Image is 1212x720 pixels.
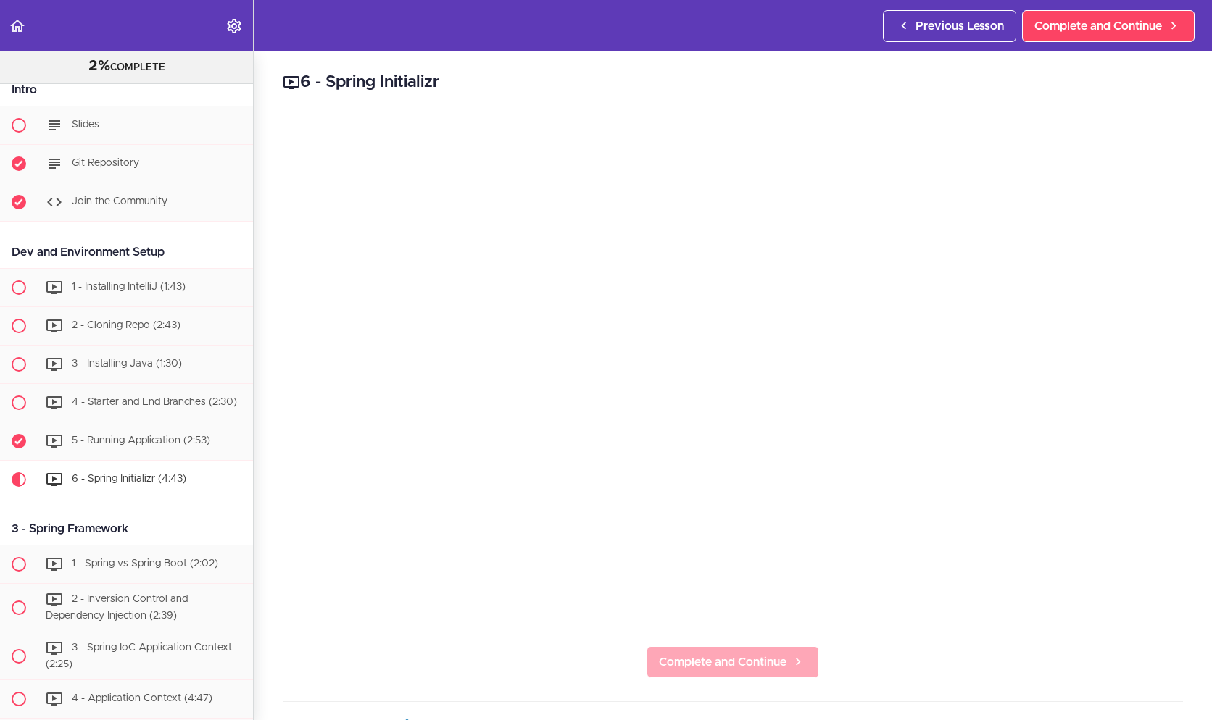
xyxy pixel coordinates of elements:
a: Complete and Continue [647,646,819,678]
span: Previous Lesson [916,17,1004,35]
span: Complete and Continue [1034,17,1162,35]
svg: Back to course curriculum [9,17,26,35]
a: Complete and Continue [1022,10,1195,42]
span: 2% [88,59,110,73]
iframe: Video Player [283,117,1183,623]
div: COMPLETE [18,57,235,76]
span: Join the Community [72,196,167,206]
span: Git Repository [72,158,139,168]
span: 3 - Installing Java (1:30) [72,359,182,369]
span: 2 - Inversion Control and Dependency Injection (2:39) [46,594,188,621]
span: Slides [72,120,99,130]
span: 1 - Installing IntelliJ (1:43) [72,282,186,292]
span: 4 - Starter and End Branches (2:30) [72,397,237,407]
span: 2 - Cloning Repo (2:43) [72,320,180,330]
svg: Settings Menu [225,17,243,35]
h2: 6 - Spring Initializr [283,70,1183,95]
a: Previous Lesson [883,10,1016,42]
span: 3 - Spring IoC Application Context (2:25) [46,642,232,669]
span: 5 - Running Application (2:53) [72,435,210,445]
span: 1 - Spring vs Spring Boot (2:02) [72,558,218,569]
span: 6 - Spring Initializr (4:43) [72,474,186,484]
span: Complete and Continue [659,653,786,671]
span: 4 - Application Context (4:47) [72,694,212,704]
